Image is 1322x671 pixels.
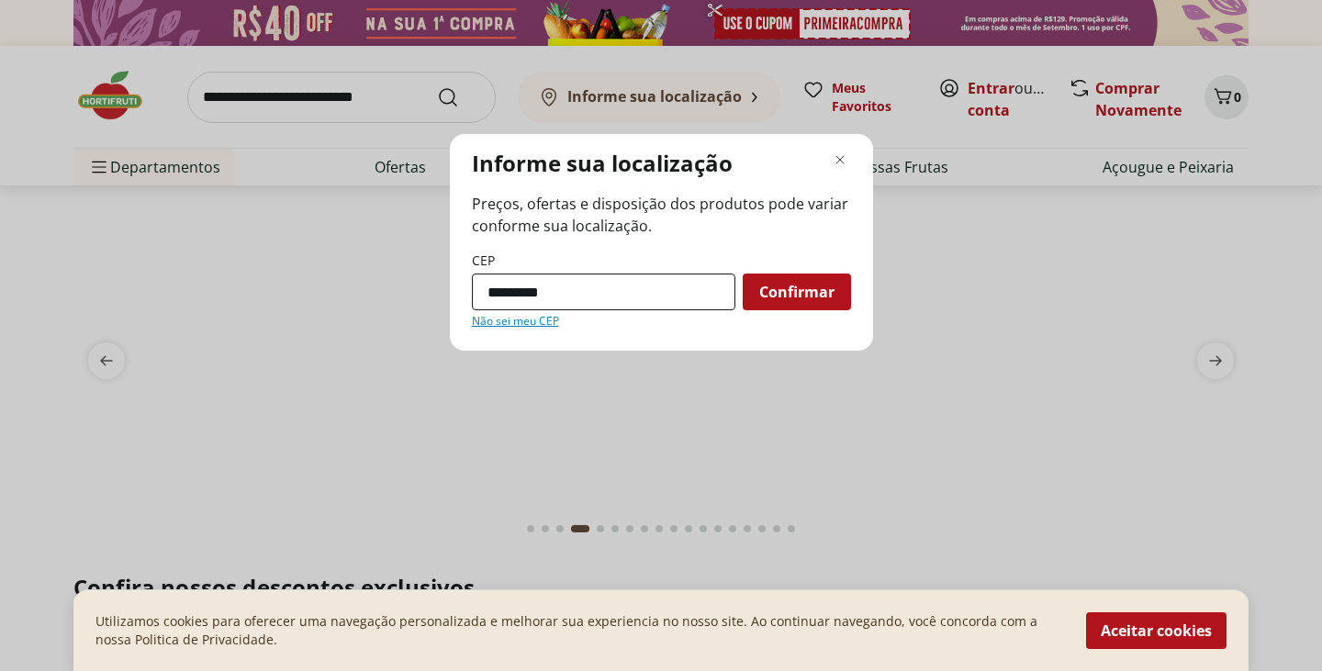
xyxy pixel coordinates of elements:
[472,314,559,329] a: Não sei meu CEP
[95,612,1064,649] p: Utilizamos cookies para oferecer uma navegação personalizada e melhorar sua experiencia no nosso ...
[472,193,851,237] span: Preços, ofertas e disposição dos produtos pode variar conforme sua localização.
[1086,612,1227,649] button: Aceitar cookies
[743,274,851,310] button: Confirmar
[759,285,835,299] span: Confirmar
[829,149,851,171] button: Fechar modal de regionalização
[472,149,733,178] p: Informe sua localização
[472,252,495,270] label: CEP
[450,134,873,351] div: Modal de regionalização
